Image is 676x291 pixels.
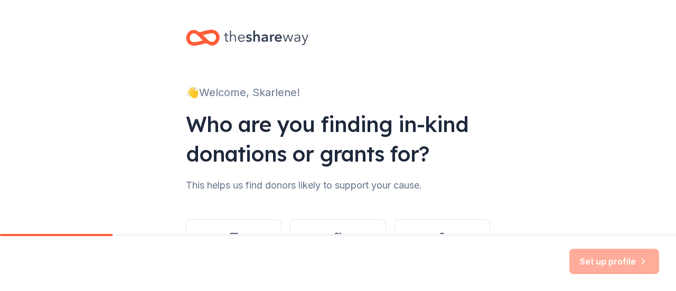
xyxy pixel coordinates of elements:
button: Nonprofit [186,219,281,270]
button: Individual [395,219,490,270]
div: Who are you finding in-kind donations or grants for? [186,109,490,168]
div: This helps us find donors likely to support your cause. [186,177,490,194]
div: 👋 Welcome, Skarlene! [186,84,490,101]
button: Other group [290,219,386,270]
